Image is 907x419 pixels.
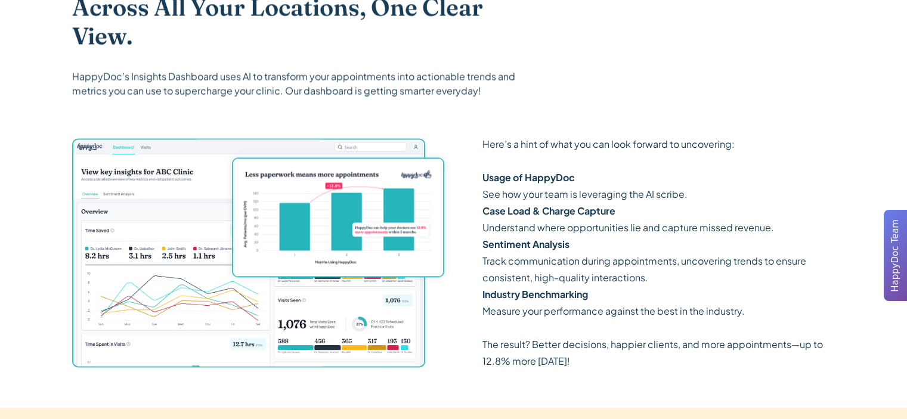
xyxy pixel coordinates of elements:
strong: Case Load & Charge Capture [482,204,615,217]
div: HappyDoc’s Insights Dashboard uses AI to transform your appointments into actionable trends and m... [72,69,530,98]
strong: Sentiment Analysis [482,238,569,250]
strong: Industry Benchmarking [482,288,588,300]
strong: Usage of HappyDoc [482,171,575,184]
img: Insights from HappyDoc platform [233,159,442,277]
p: Here’s a hint of what you can look forward to uncovering: ‍ See how your team is leveraging the A... [482,136,835,370]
